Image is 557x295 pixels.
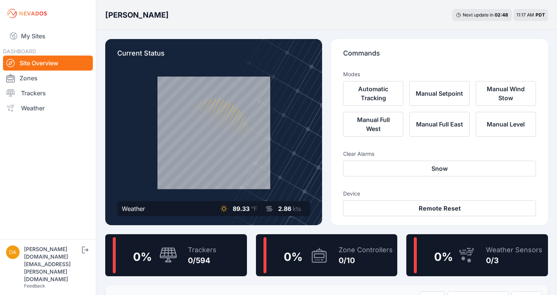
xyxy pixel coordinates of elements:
[516,12,534,18] span: 11:17 AM
[343,161,536,176] button: Snow
[434,250,453,263] span: 0 %
[343,71,360,78] h3: Modes
[284,250,303,263] span: 0 %
[339,255,393,266] div: 0/10
[343,112,403,137] button: Manual Full West
[495,12,508,18] div: 02 : 48
[293,205,301,212] span: kts
[476,81,536,106] button: Manual Wind Stow
[256,234,398,276] a: 0%Zone Controllers0/10
[3,48,36,54] span: DASHBOARD
[105,10,169,20] h3: [PERSON_NAME]
[463,12,493,18] span: Next update in
[536,12,545,18] span: PDT
[122,204,145,213] div: Weather
[105,234,247,276] a: 0%Trackers0/594
[188,245,216,255] div: Trackers
[3,71,93,86] a: Zones
[339,245,393,255] div: Zone Controllers
[3,86,93,101] a: Trackers
[117,48,310,65] p: Current Status
[486,245,542,255] div: Weather Sensors
[6,8,48,20] img: Nevados
[6,245,20,259] img: darren.wang@nevados.solar
[3,101,93,116] a: Weather
[3,27,93,45] a: My Sites
[343,190,536,197] h3: Device
[343,200,536,216] button: Remote Reset
[343,150,536,158] h3: Clear Alarms
[3,56,93,71] a: Site Overview
[343,81,403,106] button: Automatic Tracking
[233,205,250,212] span: 89.33
[24,283,45,289] a: Feedback
[133,250,152,263] span: 0 %
[343,48,536,65] p: Commands
[406,234,548,276] a: 0%Weather Sensors0/3
[105,5,169,25] nav: Breadcrumb
[251,205,257,212] span: °F
[278,205,291,212] span: 2.86
[476,112,536,137] button: Manual Level
[409,112,469,137] button: Manual Full East
[188,255,216,266] div: 0/594
[409,81,469,106] button: Manual Setpoint
[24,245,80,283] div: [PERSON_NAME][DOMAIN_NAME][EMAIL_ADDRESS][PERSON_NAME][DOMAIN_NAME]
[486,255,542,266] div: 0/3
